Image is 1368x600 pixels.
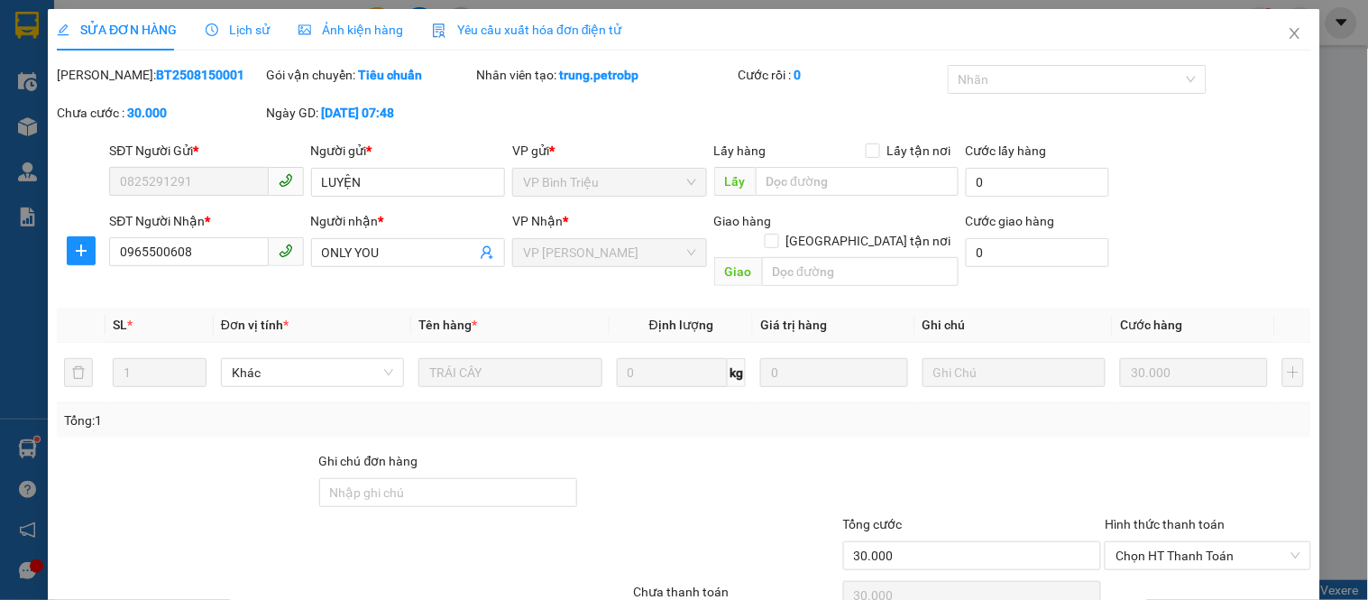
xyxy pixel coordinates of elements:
span: Đơn vị tính [221,318,289,332]
span: Lấy tận nơi [880,141,959,161]
span: Giá trị hàng [760,318,827,332]
div: Người gửi [311,141,505,161]
div: Chưa cước : [57,103,262,123]
span: phone [279,173,293,188]
b: 30.000 [127,106,167,120]
span: Lấy [714,167,756,196]
span: Giao hàng [714,214,772,228]
span: Cước hàng [1120,318,1182,332]
span: Lịch sử [206,23,270,37]
span: Khác [232,359,393,386]
input: Cước giao hàng [966,238,1110,267]
b: [DATE] 07:48 [322,106,395,120]
button: plus [1282,358,1304,387]
input: Dọc đường [762,257,959,286]
span: Yêu cầu xuất hóa đơn điện tử [432,23,622,37]
span: Tổng cước [843,517,903,531]
input: Ghi Chú [923,358,1106,387]
div: Người nhận [311,211,505,231]
span: edit [57,23,69,36]
div: Ngày GD: [267,103,473,123]
div: VP gửi [512,141,706,161]
span: Tên hàng [418,318,477,332]
span: picture [298,23,311,36]
label: Hình thức thanh toán [1105,517,1225,531]
span: Định lượng [649,318,713,332]
span: kg [728,358,746,387]
span: plus [68,244,95,258]
div: Tổng: 1 [64,411,529,430]
span: Lấy hàng [714,143,767,158]
b: trung.petrobp [559,68,638,82]
b: 0 [794,68,802,82]
span: Chọn HT Thanh Toán [1116,542,1299,569]
span: user-add [480,245,494,260]
span: SỬA ĐƠN HÀNG [57,23,177,37]
b: BT2508150001 [156,68,244,82]
span: clock-circle [206,23,218,36]
input: 0 [1120,358,1268,387]
th: Ghi chú [915,308,1113,343]
span: [GEOGRAPHIC_DATA] tận nơi [779,231,959,251]
span: VP Bình Triệu [523,169,695,196]
b: Tiêu chuẩn [359,68,423,82]
button: Close [1270,9,1320,60]
label: Cước giao hàng [966,214,1055,228]
img: icon [432,23,446,38]
label: Cước lấy hàng [966,143,1047,158]
input: Dọc đường [756,167,959,196]
span: VP Nhận [512,214,563,228]
div: Cước rồi : [739,65,944,85]
span: SL [113,318,127,332]
span: Giao [714,257,762,286]
button: delete [64,358,93,387]
div: [PERSON_NAME]: [57,65,262,85]
label: Ghi chú đơn hàng [319,454,418,468]
div: SĐT Người Gửi [109,141,303,161]
input: 0 [760,358,908,387]
span: Ảnh kiện hàng [298,23,403,37]
input: VD: Bàn, Ghế [418,358,601,387]
span: phone [279,244,293,258]
div: Nhân viên tạo: [476,65,735,85]
input: Ghi chú đơn hàng [319,478,578,507]
span: VP Minh Hưng [523,239,695,266]
input: Cước lấy hàng [966,168,1110,197]
div: SĐT Người Nhận [109,211,303,231]
span: close [1288,26,1302,41]
div: Gói vận chuyển: [267,65,473,85]
button: plus [67,236,96,265]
